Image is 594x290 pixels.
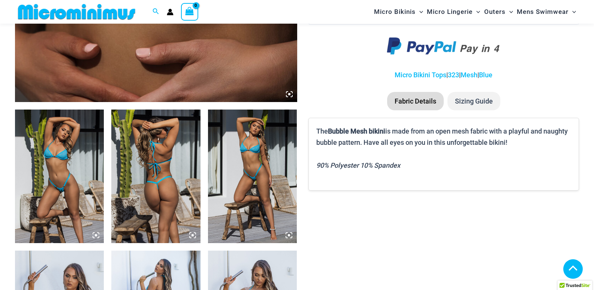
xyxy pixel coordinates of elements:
nav: Site Navigation [371,1,579,23]
span: Mens Swimwear [517,2,569,21]
span: Menu Toggle [416,2,423,21]
img: Bubble Mesh Highlight Blue 323 Underwire Top 421 Micro [15,110,104,243]
b: Bubble Mesh bikini [328,127,385,135]
span: Micro Bikinis [374,2,416,21]
a: Micro BikinisMenu ToggleMenu Toggle [372,2,425,21]
span: Menu Toggle [506,2,513,21]
a: OutersMenu ToggleMenu Toggle [482,2,515,21]
i: 90% Polyester 10% Spandex [316,161,400,169]
span: Menu Toggle [569,2,576,21]
a: Micro LingerieMenu ToggleMenu Toggle [425,2,482,21]
span: Menu Toggle [473,2,480,21]
span: Outers [484,2,506,21]
img: Bubble Mesh Highlight Blue 323 Underwire Top 421 Micro [208,110,297,243]
img: MM SHOP LOGO FLAT [15,3,138,20]
a: Search icon link [153,7,159,17]
li: Fabric Details [387,92,444,111]
a: 323 [448,71,459,79]
a: View Shopping Cart, empty [181,3,198,20]
li: Sizing Guide [447,92,500,111]
p: The is made from an open mesh fabric with a playful and naughty bubble pattern. Have all eyes on ... [316,126,571,148]
a: Mesh [461,71,477,79]
span: Micro Lingerie [427,2,473,21]
img: Bubble Mesh Highlight Blue 323 Underwire Top 421 Micro [111,110,200,243]
p: | | | [308,69,579,81]
a: Micro Bikini Tops [395,71,446,79]
a: Blue [479,71,492,79]
a: Mens SwimwearMenu ToggleMenu Toggle [515,2,578,21]
a: Account icon link [167,9,174,15]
